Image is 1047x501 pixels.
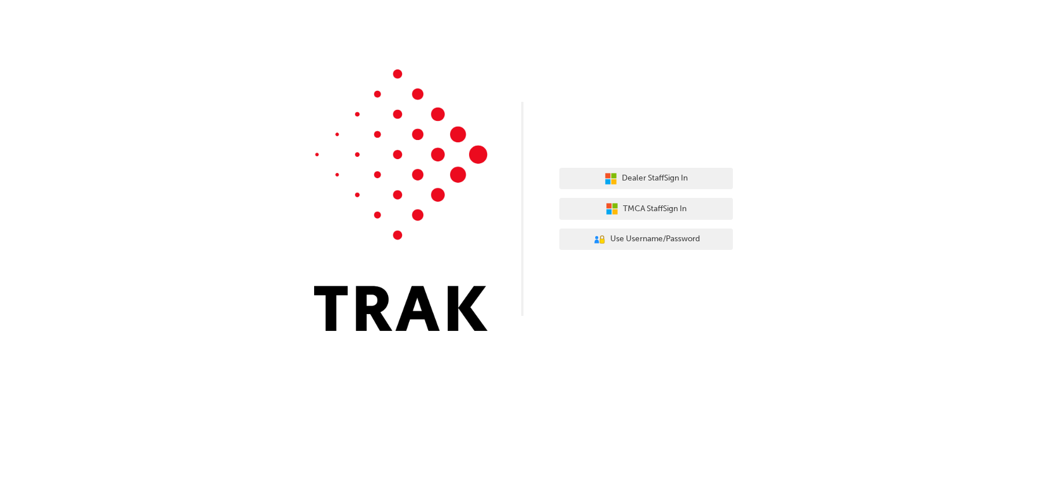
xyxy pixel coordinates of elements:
[559,198,733,220] button: TMCA StaffSign In
[623,202,687,216] span: TMCA Staff Sign In
[622,172,688,185] span: Dealer Staff Sign In
[314,69,488,331] img: Trak
[559,229,733,250] button: Use Username/Password
[610,233,700,246] span: Use Username/Password
[559,168,733,190] button: Dealer StaffSign In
